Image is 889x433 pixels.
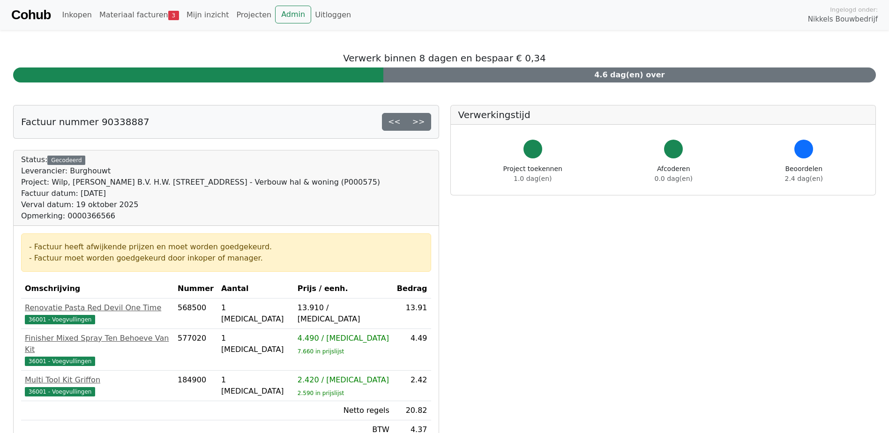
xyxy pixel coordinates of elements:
[25,387,95,396] span: 36001 - Voegvullingen
[232,6,275,24] a: Projecten
[174,279,217,299] th: Nummer
[21,279,174,299] th: Omschrijving
[96,6,183,24] a: Materiaal facturen3
[298,390,344,396] sub: 2.590 in prijslijst
[174,371,217,401] td: 184900
[25,374,170,386] div: Multi Tool Kit Griffon
[21,154,380,222] div: Status:
[168,11,179,20] span: 3
[29,253,423,264] div: - Factuur moet worden goedgekeurd door inkoper of manager.
[830,5,878,14] span: Ingelogd onder:
[393,329,431,371] td: 4.49
[25,315,95,324] span: 36001 - Voegvullingen
[298,302,389,325] div: 13.910 / [MEDICAL_DATA]
[183,6,233,24] a: Mijn inzicht
[275,6,311,23] a: Admin
[458,109,868,120] h5: Verwerkingstijd
[13,52,876,64] h5: Verwerk binnen 8 dagen en bespaar € 0,34
[25,357,95,366] span: 36001 - Voegvullingen
[406,113,431,131] a: >>
[25,374,170,397] a: Multi Tool Kit Griffon36001 - Voegvullingen
[174,299,217,329] td: 568500
[393,279,431,299] th: Bedrag
[174,329,217,371] td: 577020
[58,6,95,24] a: Inkopen
[294,401,393,420] td: Netto regels
[382,113,407,131] a: <<
[298,348,344,355] sub: 7.660 in prijslijst
[294,279,393,299] th: Prijs / eenh.
[221,374,290,397] div: 1 [MEDICAL_DATA]
[29,241,423,253] div: - Factuur heeft afwijkende prijzen en moet worden goedgekeurd.
[21,210,380,222] div: Opmerking: 0000366566
[21,177,380,188] div: Project: Wilp, [PERSON_NAME] B.V. H.W. [STREET_ADDRESS] - Verbouw hal & woning (P000575)
[221,333,290,355] div: 1 [MEDICAL_DATA]
[383,67,876,82] div: 4.6 dag(en) over
[298,333,389,344] div: 4.490 / [MEDICAL_DATA]
[655,175,693,182] span: 0.0 dag(en)
[503,164,562,184] div: Project toekennen
[21,188,380,199] div: Factuur datum: [DATE]
[655,164,693,184] div: Afcoderen
[785,175,823,182] span: 2.4 dag(en)
[11,4,51,26] a: Cohub
[785,164,823,184] div: Beoordelen
[393,401,431,420] td: 20.82
[808,14,878,25] span: Nikkels Bouwbedrijf
[514,175,552,182] span: 1.0 dag(en)
[25,302,170,314] div: Renovatie Pasta Red Devil One Time
[221,302,290,325] div: 1 [MEDICAL_DATA]
[21,165,380,177] div: Leverancier: Burghouwt
[217,279,294,299] th: Aantal
[311,6,355,24] a: Uitloggen
[25,302,170,325] a: Renovatie Pasta Red Devil One Time36001 - Voegvullingen
[21,199,380,210] div: Verval datum: 19 oktober 2025
[393,371,431,401] td: 2.42
[25,333,170,355] div: Finisher Mixed Spray Ten Behoeve Van Kit
[21,116,149,127] h5: Factuur nummer 90338887
[298,374,389,386] div: 2.420 / [MEDICAL_DATA]
[25,333,170,366] a: Finisher Mixed Spray Ten Behoeve Van Kit36001 - Voegvullingen
[393,299,431,329] td: 13.91
[47,156,85,165] div: Gecodeerd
